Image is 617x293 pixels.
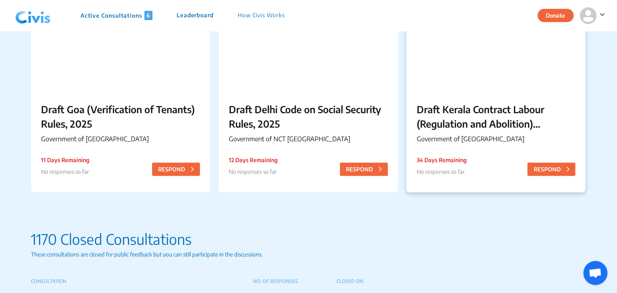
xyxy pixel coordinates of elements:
p: How Civis Works [238,11,285,20]
img: person-default.svg [580,7,596,24]
p: Leaderboard [177,11,214,20]
p: Government of NCT [GEOGRAPHIC_DATA] [229,134,388,144]
p: These consultations are closed for public feedback but you can still participate in the discussions. [31,250,586,258]
p: CLOSED ON [336,278,420,285]
button: RESPOND [527,163,575,176]
p: Draft Kerala Contract Labour (Regulation and Abolition) (Amendment) Rules, 2025 [416,102,575,131]
p: 34 Days Remaining [416,156,466,164]
span: No responses so far [416,168,464,175]
a: Donate [537,11,580,19]
button: Donate [537,9,574,22]
p: Government of [GEOGRAPHIC_DATA] [416,134,575,144]
span: 6 [144,11,152,20]
p: Government of [GEOGRAPHIC_DATA] [41,134,200,144]
p: Draft Delhi Code on Social Security Rules, 2025 [229,102,388,131]
button: RESPOND [340,163,388,176]
p: NO. OF RESPONSES [253,278,336,285]
span: No responses so far [229,168,277,175]
span: No responses so far [41,168,89,175]
p: Draft Goa (Verification of Tenants) Rules, 2025 [41,102,200,131]
div: Open chat [583,261,607,285]
p: 12 Days Remaining [229,156,278,164]
p: Active Consultations [80,11,152,20]
img: navlogo.png [12,4,54,28]
p: CONSULTATION [31,278,253,285]
button: RESPOND [152,163,200,176]
p: 11 Days Remaining [41,156,89,164]
p: 1170 Closed Consultations [31,228,586,250]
